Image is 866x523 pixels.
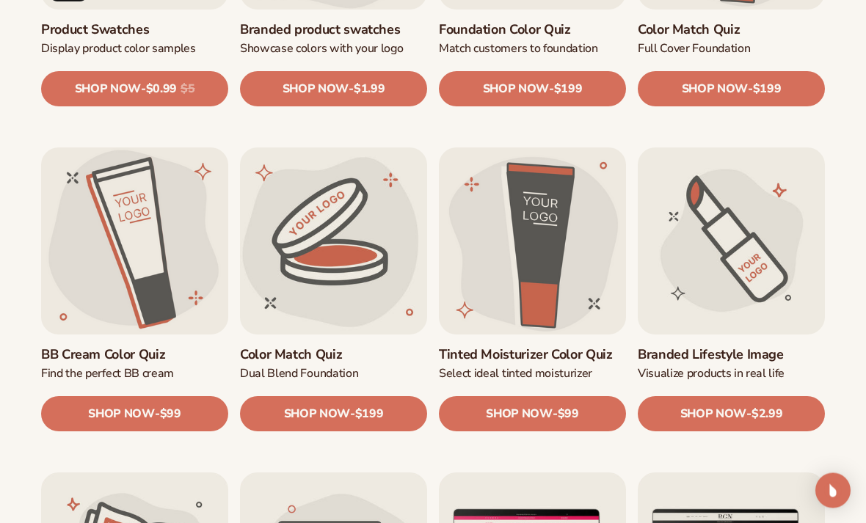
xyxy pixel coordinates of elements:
[439,347,626,364] a: Tinted Moisturizer Color Quiz
[815,473,851,508] div: Open Intercom Messenger
[439,72,626,107] a: SHOP NOW- $199
[41,72,228,107] a: SHOP NOW- $0.99 $5
[558,408,579,422] span: $99
[753,83,782,97] span: $199
[638,347,825,364] a: Branded Lifestyle Image
[483,82,549,96] span: SHOP NOW
[680,408,746,422] span: SHOP NOW
[439,22,626,39] a: Foundation Color Quiz
[355,408,384,422] span: $199
[240,397,427,432] a: SHOP NOW- $199
[439,397,626,432] a: SHOP NOW- $99
[284,408,350,422] span: SHOP NOW
[41,22,228,39] a: Product Swatches
[75,82,141,96] span: SHOP NOW
[41,397,228,432] a: SHOP NOW- $99
[181,83,194,97] s: $5
[160,408,181,422] span: $99
[486,408,552,422] span: SHOP NOW
[240,347,427,364] a: Color Match Quiz
[682,82,748,96] span: SHOP NOW
[638,22,825,39] a: Color Match Quiz
[752,408,782,422] span: $2.99
[240,72,427,107] a: SHOP NOW- $1.99
[88,408,154,422] span: SHOP NOW
[283,82,349,96] span: SHOP NOW
[638,397,825,432] a: SHOP NOW- $2.99
[554,83,583,97] span: $199
[41,347,228,364] a: BB Cream Color Quiz
[240,22,427,39] a: Branded product swatches
[146,83,177,97] span: $0.99
[638,72,825,107] a: SHOP NOW- $199
[354,83,385,97] span: $1.99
